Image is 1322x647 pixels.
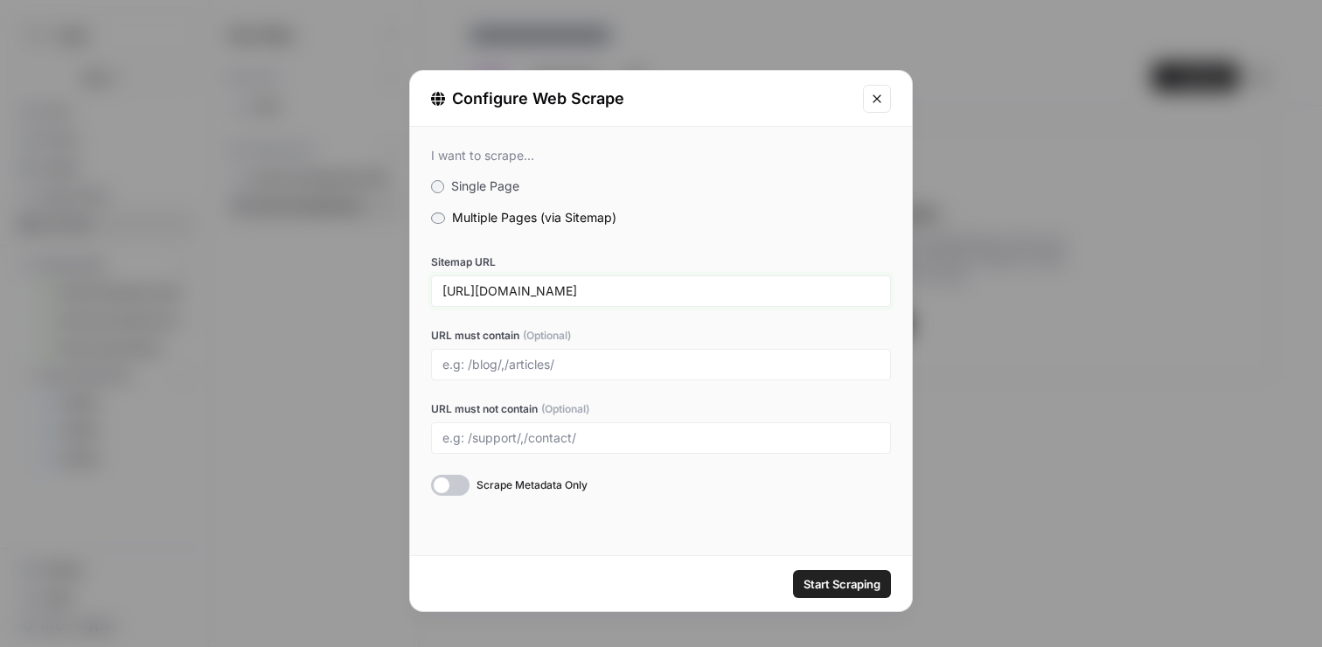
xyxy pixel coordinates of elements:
button: Start Scraping [793,570,891,598]
input: e.g: /support/,/contact/ [442,430,880,446]
span: Multiple Pages (via Sitemap) [452,210,616,225]
span: Single Page [451,178,519,193]
input: Single Page [431,180,444,193]
input: Multiple Pages (via Sitemap) [431,212,445,224]
label: Sitemap URL [431,254,891,270]
span: Scrape Metadata Only [477,477,588,493]
span: (Optional) [541,401,589,417]
label: URL must not contain [431,401,891,417]
input: e.g: www.example.com/sitemap.xml [442,283,880,299]
div: Configure Web Scrape [431,87,852,111]
input: e.g: /blog/,/articles/ [442,357,880,372]
span: (Optional) [523,328,571,344]
span: Start Scraping [804,575,880,593]
div: I want to scrape... [431,148,891,163]
button: Close modal [863,85,891,113]
label: URL must contain [431,328,891,344]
